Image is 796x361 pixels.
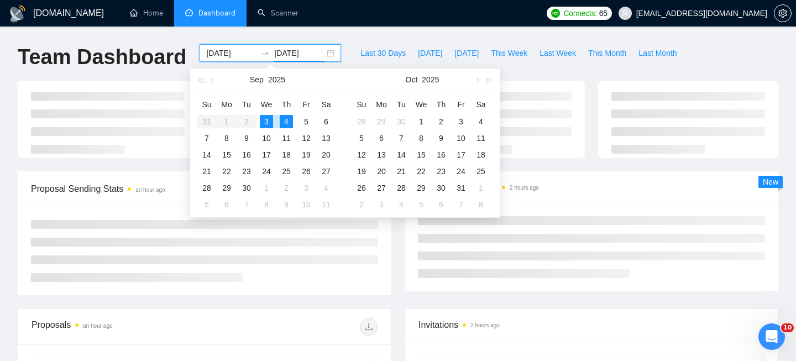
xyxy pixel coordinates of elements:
[395,115,408,128] div: 30
[638,47,677,59] span: Last Month
[415,115,428,128] div: 1
[197,96,217,113] th: Su
[220,198,233,211] div: 6
[375,181,388,195] div: 27
[588,47,626,59] span: This Month
[774,4,792,22] button: setting
[280,165,293,178] div: 25
[471,96,491,113] th: Sa
[200,198,213,211] div: 5
[280,198,293,211] div: 9
[300,165,313,178] div: 26
[296,130,316,147] td: 2025-09-12
[434,165,448,178] div: 23
[418,318,764,332] span: Invitations
[621,9,629,17] span: user
[276,147,296,163] td: 2025-09-18
[237,163,256,180] td: 2025-09-23
[411,96,431,113] th: We
[411,196,431,213] td: 2025-11-05
[256,130,276,147] td: 2025-09-10
[474,132,488,145] div: 11
[32,318,205,336] div: Proposals
[422,69,439,91] button: 2025
[237,147,256,163] td: 2025-09-16
[355,165,368,178] div: 19
[355,148,368,161] div: 12
[200,148,213,161] div: 14
[250,69,264,91] button: Sep
[217,96,237,113] th: Mo
[470,322,500,328] time: 2 hours ago
[261,49,270,57] span: to
[316,196,336,213] td: 2025-10-11
[217,196,237,213] td: 2025-10-06
[185,9,193,17] span: dashboard
[220,181,233,195] div: 29
[280,148,293,161] div: 18
[296,113,316,130] td: 2025-09-05
[411,113,431,130] td: 2025-10-01
[352,180,371,196] td: 2025-10-26
[296,180,316,196] td: 2025-10-03
[261,49,270,57] span: swap-right
[352,147,371,163] td: 2025-10-12
[485,44,533,62] button: This Week
[197,163,217,180] td: 2025-09-21
[268,69,285,91] button: 2025
[135,187,165,193] time: an hour ago
[240,148,253,161] div: 16
[300,148,313,161] div: 19
[316,163,336,180] td: 2025-09-27
[451,196,471,213] td: 2025-11-07
[320,181,333,195] div: 4
[352,163,371,180] td: 2025-10-19
[256,163,276,180] td: 2025-09-24
[391,180,411,196] td: 2025-10-28
[240,132,253,145] div: 9
[375,132,388,145] div: 6
[418,180,765,194] span: Scanner Breakdown
[258,8,298,18] a: searchScanner
[276,130,296,147] td: 2025-09-11
[418,47,442,59] span: [DATE]
[448,44,485,62] button: [DATE]
[300,198,313,211] div: 10
[316,130,336,147] td: 2025-09-13
[471,113,491,130] td: 2025-10-04
[237,130,256,147] td: 2025-09-09
[431,163,451,180] td: 2025-10-23
[774,9,792,18] a: setting
[375,198,388,211] div: 3
[355,198,368,211] div: 2
[240,165,253,178] div: 23
[256,180,276,196] td: 2025-10-01
[434,132,448,145] div: 9
[431,113,451,130] td: 2025-10-02
[296,96,316,113] th: Fr
[411,163,431,180] td: 2025-10-22
[200,132,213,145] div: 7
[632,44,683,62] button: Last Month
[276,196,296,213] td: 2025-10-09
[237,196,256,213] td: 2025-10-07
[434,198,448,211] div: 6
[415,198,428,211] div: 5
[375,165,388,178] div: 20
[375,148,388,161] div: 13
[411,130,431,147] td: 2025-10-08
[411,180,431,196] td: 2025-10-29
[434,115,448,128] div: 2
[220,132,233,145] div: 8
[451,96,471,113] th: Fr
[276,180,296,196] td: 2025-10-02
[551,9,560,18] img: upwork-logo.png
[431,147,451,163] td: 2025-10-16
[197,130,217,147] td: 2025-09-07
[352,96,371,113] th: Su
[296,196,316,213] td: 2025-10-10
[316,113,336,130] td: 2025-09-06
[217,163,237,180] td: 2025-09-22
[415,165,428,178] div: 22
[296,163,316,180] td: 2025-09-26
